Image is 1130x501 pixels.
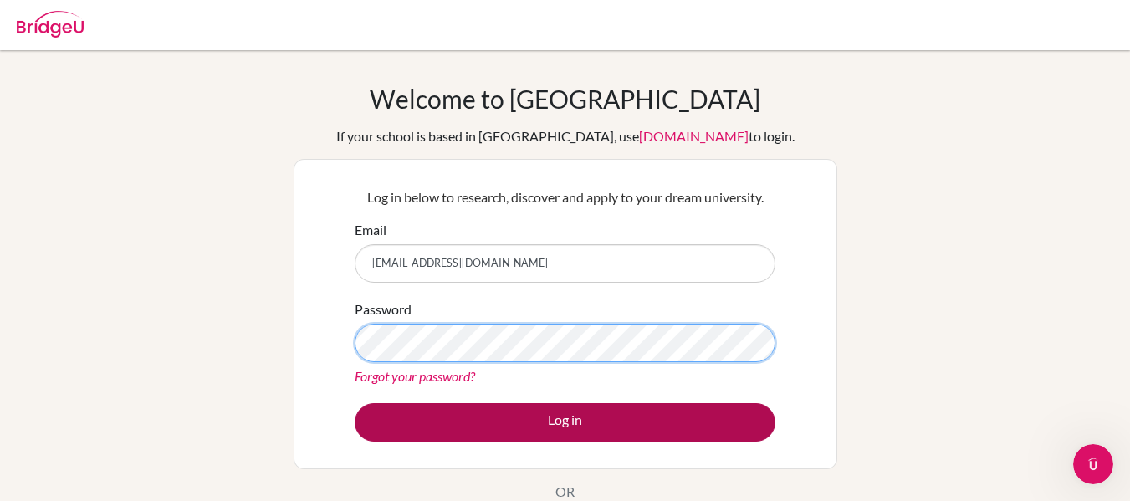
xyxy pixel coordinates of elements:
p: Log in below to research, discover and apply to your dream university. [355,187,775,207]
img: Bridge-U [17,11,84,38]
a: [DOMAIN_NAME] [639,128,749,144]
h1: Welcome to [GEOGRAPHIC_DATA] [370,84,760,114]
button: Log in [355,403,775,442]
label: Email [355,220,386,240]
a: Forgot your password? [355,368,475,384]
iframe: Intercom live chat [1073,444,1113,484]
label: Password [355,299,412,320]
div: If your school is based in [GEOGRAPHIC_DATA], use to login. [336,126,795,146]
